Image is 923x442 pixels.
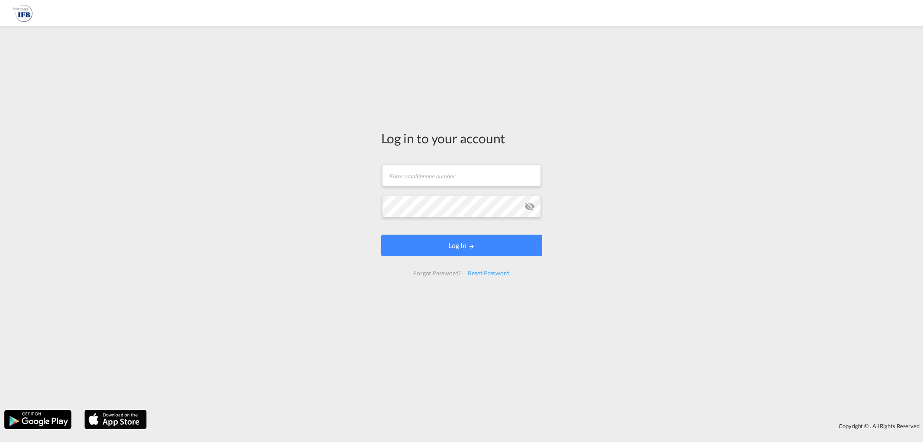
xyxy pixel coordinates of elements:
div: Forgot Password? [410,265,464,281]
md-icon: icon-eye-off [524,201,535,212]
img: google.png [3,409,72,430]
div: Copyright © . All Rights Reserved [151,419,923,433]
div: Reset Password [464,265,513,281]
div: Log in to your account [381,129,542,147]
input: Enter email/phone number [382,165,541,186]
img: apple.png [84,409,148,430]
button: LOGIN [381,235,542,256]
img: 2b726980256c11eeaa87296e05903fd5.png [13,3,32,23]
